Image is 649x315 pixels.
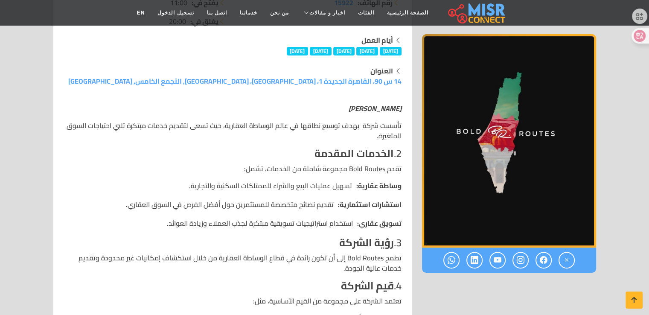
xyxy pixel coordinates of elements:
[64,218,402,228] li: استخدام استراتيجيات تسويقية مبتكرة لجذب العملاء وزيادة العوائد.
[295,5,352,21] a: اخبار و مقالات
[64,199,402,210] li: تقديم نصائح متخصصة للمستثمرين حول أفضل الفرص في السوق العقاري.
[338,199,402,210] strong: استشارات استثمارية:
[314,144,394,163] strong: الخدمات المقدمة
[333,47,355,55] span: [DATE]
[309,9,345,17] span: اخبار و مقالات
[341,276,394,295] strong: قيم الشركة
[310,47,332,55] span: [DATE]
[64,120,402,141] p: تأسست شركة بهدف توسيع نطاقها في عالم الوساطة العقارية، حيث تسعى لتقديم خدمات مبتكرة تلبي احتياجات...
[422,34,596,248] div: 1 / 1
[64,163,402,174] p: تقدم Bold Routes مجموعة شاملة من الخدمات، تشمل:
[64,237,402,249] h4: 3.
[233,5,264,21] a: خدماتنا
[422,34,596,248] img: بولد روتس
[349,102,402,115] strong: [PERSON_NAME]
[64,181,402,191] li: تسهيل عمليات البيع والشراء للممتلكات السكنية والتجارية.
[361,34,393,47] strong: أيام العمل
[68,75,402,87] a: 14 س 90، القاهرة الجديدة 1، [GEOGRAPHIC_DATA]، [GEOGRAPHIC_DATA], التجمع الخامس, [GEOGRAPHIC_DATA]
[380,47,402,55] span: [DATE]
[264,5,295,21] a: من نحن
[356,181,402,191] strong: وساطة عقارية:
[64,280,402,292] h4: 4.
[64,253,402,273] p: تطمح Bold Routes إلى أن تكون رائدة في قطاع الوساطة العقارية من خلال استكشاف إمكانيات غير محدودة و...
[448,2,505,23] img: main.misr_connect
[64,296,402,306] p: تعتمد الشركة على مجموعة من القيم الأساسية، مثل:
[64,148,402,160] h4: 2.
[287,47,308,55] span: [DATE]
[357,218,402,228] strong: تسويق عقاري:
[201,5,233,21] a: اتصل بنا
[131,5,151,21] a: EN
[339,233,394,252] strong: رؤية الشركة
[356,47,378,55] span: [DATE]
[381,5,435,21] a: الصفحة الرئيسية
[151,5,200,21] a: تسجيل الدخول
[352,5,381,21] a: الفئات
[370,64,393,77] strong: العنوان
